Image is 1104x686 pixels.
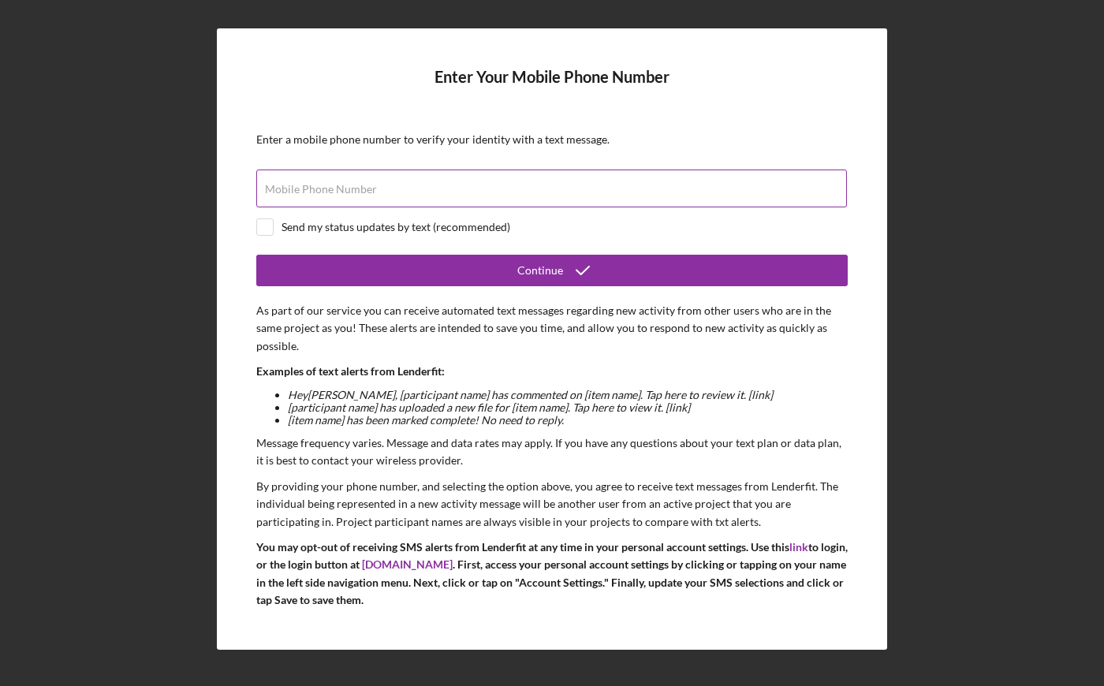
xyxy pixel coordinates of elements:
p: Message frequency varies. Message and data rates may apply. If you have any questions about your ... [256,434,848,470]
div: Continue [517,255,563,286]
li: [participant name] has uploaded a new file for [item name]. Tap here to view it. [link] [288,401,848,414]
p: You may opt-out of receiving SMS alerts from Lenderfit at any time in your personal account setti... [256,539,848,610]
p: Examples of text alerts from Lenderfit: [256,363,848,380]
label: Mobile Phone Number [265,183,377,196]
p: By providing your phone number, and selecting the option above, you agree to receive text message... [256,478,848,531]
li: [item name] has been marked complete! No need to reply. [288,414,848,427]
div: Send my status updates by text (recommended) [282,221,510,233]
h4: Enter Your Mobile Phone Number [256,68,848,110]
li: Hey [PERSON_NAME] , [participant name] has commented on [item name]. Tap here to review it. [link] [288,389,848,401]
div: Enter a mobile phone number to verify your identity with a text message. [256,133,848,146]
p: As part of our service you can receive automated text messages regarding new activity from other ... [256,302,848,355]
a: link [789,540,808,554]
button: Continue [256,255,848,286]
a: [DOMAIN_NAME] [362,557,453,571]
